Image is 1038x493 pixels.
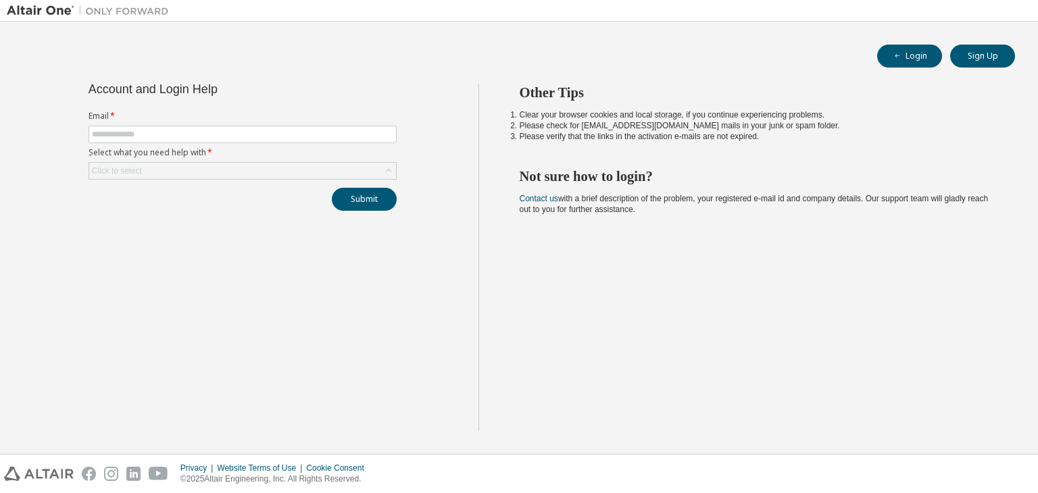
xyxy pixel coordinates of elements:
button: Sign Up [950,45,1015,68]
a: Contact us [520,194,558,203]
label: Select what you need help with [89,147,397,158]
div: Cookie Consent [306,463,372,473]
img: Altair One [7,4,176,18]
button: Login [877,45,942,68]
button: Submit [332,188,397,211]
img: altair_logo.svg [4,467,74,481]
li: Please verify that the links in the activation e-mails are not expired. [520,131,991,142]
img: youtube.svg [149,467,168,481]
div: Click to select [89,163,396,179]
div: Website Terms of Use [217,463,306,473]
li: Please check for [EMAIL_ADDRESS][DOMAIN_NAME] mails in your junk or spam folder. [520,120,991,131]
h2: Other Tips [520,84,991,101]
label: Email [89,111,397,122]
img: facebook.svg [82,467,96,481]
div: Click to select [92,165,142,176]
div: Account and Login Help [89,84,335,95]
div: Privacy [180,463,217,473]
img: instagram.svg [104,467,118,481]
img: linkedin.svg [126,467,141,481]
p: © 2025 Altair Engineering, Inc. All Rights Reserved. [180,473,372,485]
li: Clear your browser cookies and local storage, if you continue experiencing problems. [520,109,991,120]
h2: Not sure how to login? [520,167,991,185]
span: with a brief description of the problem, your registered e-mail id and company details. Our suppo... [520,194,989,214]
